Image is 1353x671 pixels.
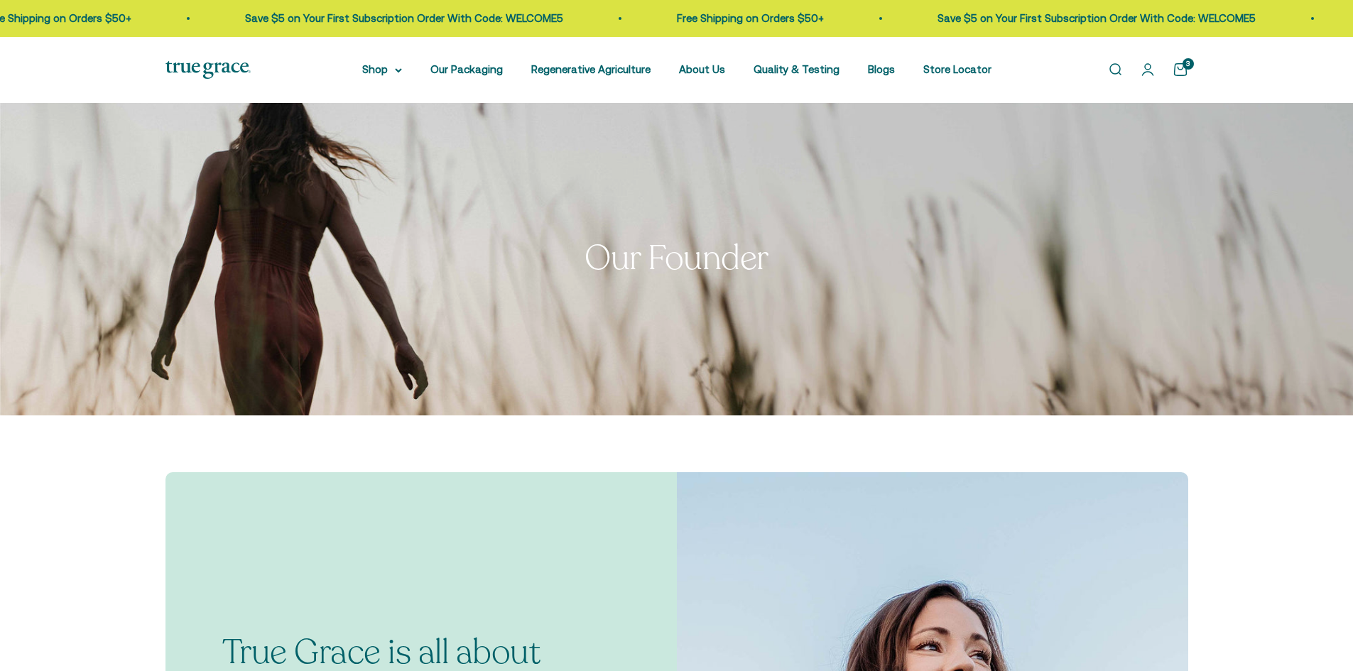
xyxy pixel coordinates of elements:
p: Save $5 on Your First Subscription Order With Code: WELCOME5 [212,10,531,27]
a: Quality & Testing [754,63,839,75]
summary: Shop [362,61,402,78]
a: Store Locator [923,63,991,75]
a: About Us [679,63,725,75]
cart-count: 3 [1183,58,1194,70]
a: Free Shipping on Orders $50+ [644,12,791,24]
split-lines: Our Founder [585,235,768,281]
a: Blogs [868,63,895,75]
a: Regenerative Agriculture [531,63,651,75]
a: Our Packaging [430,63,503,75]
p: Save $5 on Your First Subscription Order With Code: WELCOME5 [905,10,1223,27]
